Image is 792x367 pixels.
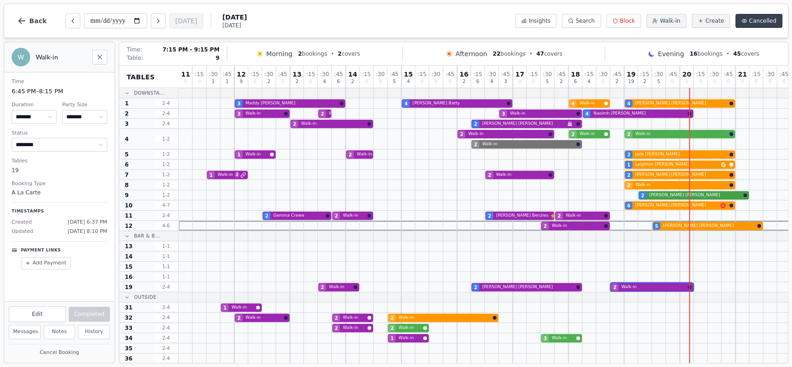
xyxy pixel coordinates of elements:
[487,71,496,77] span: : 30
[515,14,556,28] button: Insights
[245,315,282,321] span: Walk-in
[404,71,412,77] span: 15
[726,50,729,58] span: •
[155,253,177,260] span: 1 - 1
[490,79,493,84] span: 4
[335,315,338,322] span: 2
[245,100,338,107] span: Maddy [PERSON_NAME]
[635,202,718,209] span: [PERSON_NAME] [PERSON_NAME]
[235,172,239,178] span: 2
[253,79,256,84] span: 0
[223,71,232,77] span: : 45
[127,54,143,62] span: Table:
[68,219,107,226] span: [DATE] 6:37 PM
[544,223,547,230] span: 2
[713,79,715,84] span: 0
[405,100,408,107] span: 4
[273,212,324,219] span: Gemma Crewe
[343,212,366,219] span: Walk-in
[627,182,631,189] span: 2
[496,212,548,219] span: [PERSON_NAME] Benzies
[296,79,298,84] span: 2
[365,79,367,84] span: 0
[468,131,547,137] span: Walk-in
[198,79,200,84] span: 0
[488,172,491,179] span: 2
[292,71,301,77] span: 13
[12,48,30,66] div: W
[399,315,491,321] span: Walk-in
[640,71,649,77] span: : 15
[407,79,410,84] span: 4
[321,110,324,117] span: 2
[125,100,129,107] span: 1
[155,304,177,311] span: 2 - 4
[155,283,177,290] span: 2 - 4
[12,208,107,215] p: Timestamps
[44,325,76,339] button: Notes
[12,157,107,165] dt: Tables
[459,71,468,77] span: 16
[474,284,477,291] span: 2
[504,79,507,84] span: 3
[267,79,270,84] span: 2
[155,345,177,352] span: 2 - 4
[362,71,371,77] span: : 15
[646,14,686,28] button: Walk-in
[571,71,580,77] span: 18
[460,131,464,138] span: 2
[488,212,491,219] span: 2
[710,71,719,77] span: : 30
[560,79,562,84] span: 2
[155,263,177,270] span: 1 - 1
[357,151,372,158] span: Walk-in
[125,324,133,332] span: 33
[169,13,203,28] button: [DATE]
[184,79,187,84] span: 0
[696,71,705,77] span: : 15
[125,335,133,342] span: 34
[721,162,726,167] svg: Google booking
[125,181,129,189] span: 8
[162,46,219,53] span: 7:15 PM - 9:15 PM
[727,79,729,84] span: 0
[125,345,133,352] span: 35
[689,51,697,57] span: 16
[210,172,213,179] span: 1
[620,17,635,25] span: Block
[391,335,394,342] span: 1
[155,110,177,117] span: 2 - 4
[502,110,505,117] span: 3
[237,71,245,77] span: 12
[155,202,177,209] span: 4 - 7
[12,101,57,109] dt: Duration
[552,223,602,229] span: Walk-in
[125,135,129,143] span: 4
[724,71,733,77] span: : 45
[222,22,247,29] span: [DATE]
[493,51,501,57] span: 22
[348,71,357,77] span: 14
[351,79,354,84] span: 2
[643,79,646,84] span: 2
[306,71,315,77] span: : 15
[12,166,107,174] dd: 19
[68,228,107,236] span: [DATE] 8:10 PM
[309,79,312,84] span: 0
[782,79,785,84] span: 0
[557,71,566,77] span: : 45
[329,284,352,290] span: Walk-in
[649,192,741,199] span: [PERSON_NAME] [PERSON_NAME]
[593,110,686,117] span: Naoimh [PERSON_NAME]
[627,131,631,138] span: 2
[463,79,465,84] span: 2
[62,101,107,109] dt: Party Size
[65,13,80,28] button: Previous day
[685,79,688,84] span: 0
[216,54,219,62] span: 9
[635,182,728,188] span: Walk-in
[391,325,394,332] span: 2
[335,325,338,332] span: 2
[218,172,233,178] span: Walk-in
[134,232,160,239] span: Bar & B...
